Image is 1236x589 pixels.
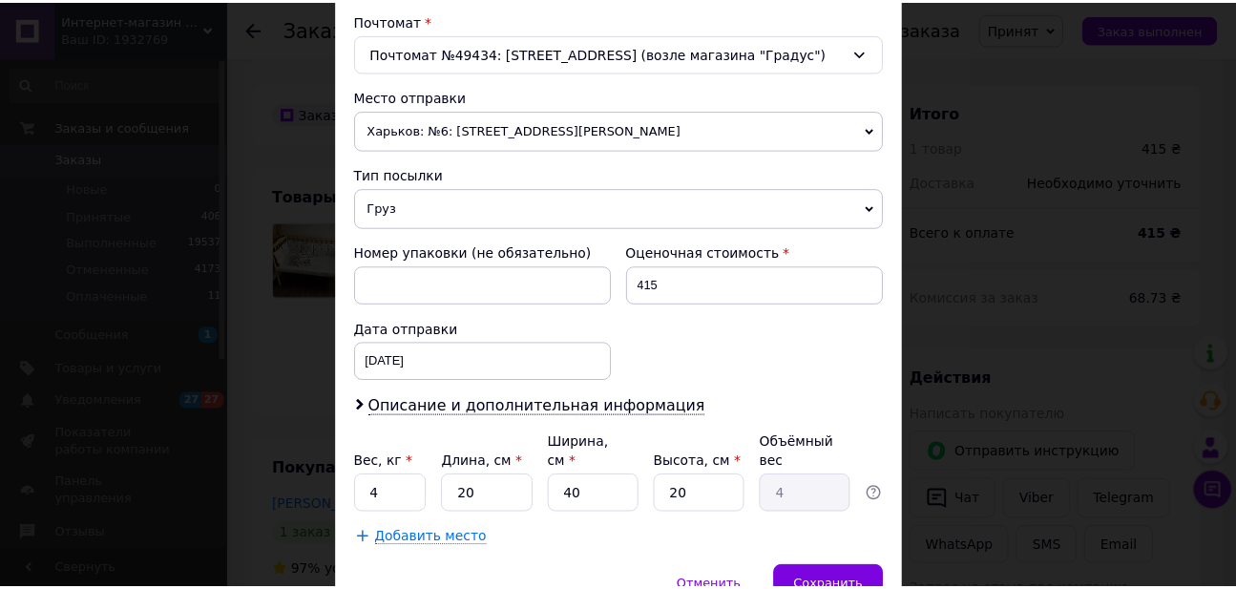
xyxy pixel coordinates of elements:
label: Ширина, см [554,435,615,470]
div: Объёмный вес [767,433,859,472]
div: Номер упаковки (не обязательно) [358,243,618,263]
span: Тип посылки [358,167,448,182]
div: Дата отправки [358,320,618,339]
span: Харьков: №6: [STREET_ADDRESS][PERSON_NAME] [358,110,892,150]
span: Груз [358,188,892,228]
span: Место отправки [358,89,471,104]
span: Добавить место [379,531,492,547]
div: Почтомат [358,11,892,30]
div: Оценочная стоимость [633,243,892,263]
label: Высота, см [660,454,748,470]
label: Вес, кг [358,454,417,470]
label: Длина, см [446,454,527,470]
span: Описание и дополнительная информация [372,397,713,416]
div: Почтомат №49434: [STREET_ADDRESS] (возле магазина "Градус") [358,33,892,72]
